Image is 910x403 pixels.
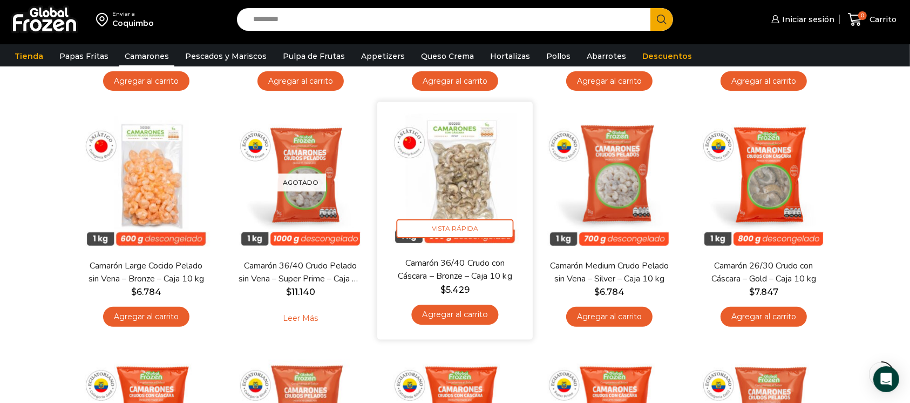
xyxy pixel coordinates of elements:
bdi: 7.847 [749,287,778,297]
a: Papas Fritas [54,46,114,66]
a: Iniciar sesión [769,9,834,30]
a: Agregar al carrito: “Camarón 36/40 Crudo con Cáscara - Super Prime - Caja 10 kg” [721,71,807,91]
a: Agregar al carrito: “Camarón Cocido Pelado Very Small - Bronze - Caja 10 kg” [566,71,653,91]
a: Pescados y Mariscos [180,46,272,66]
div: Coquimbo [112,18,154,29]
a: Camarones [119,46,174,66]
a: Pollos [541,46,576,66]
bdi: 6.784 [594,287,624,297]
a: Appetizers [356,46,410,66]
a: Descuentos [637,46,697,66]
div: Open Intercom Messenger [873,366,899,392]
a: Camarón 26/30 Crudo con Cáscara – Gold – Caja 10 kg [702,260,826,285]
a: Camarón 36/40 Crudo con Cáscara – Bronze – Caja 10 kg [392,258,518,283]
span: $ [286,287,291,297]
a: Agregar al carrito: “Camarón Large Cocido Pelado sin Vena - Bronze - Caja 10 kg” [103,307,189,327]
a: 0 Carrito [845,7,899,32]
a: Camarón 36/40 Crudo Pelado sin Vena – Super Prime – Caja 10 kg [239,260,363,285]
button: Search button [650,8,673,31]
a: Hortalizas [485,46,535,66]
a: Agregar al carrito: “Camarón 26/30 Crudo con Cáscara - Gold - Caja 10 kg” [721,307,807,327]
span: $ [749,287,755,297]
span: 0 [858,11,867,20]
a: Agregar al carrito: “Camarón 36/40 Crudo Pelado sin Vena - Bronze - Caja 10 kg” [103,71,189,91]
a: Queso Crema [416,46,479,66]
img: address-field-icon.svg [96,10,112,29]
span: $ [131,287,137,297]
a: Agregar al carrito: “Camarón 31/35 Apanado Corte Mariposa - Bronze - Caja 5 kg” [257,71,344,91]
span: $ [594,287,600,297]
a: Tienda [9,46,49,66]
div: Enviar a [112,10,154,18]
span: $ [440,285,446,295]
a: Leé más sobre “Camarón 36/40 Crudo Pelado sin Vena - Super Prime - Caja 10 kg” [267,307,335,330]
bdi: 6.784 [131,287,161,297]
span: Iniciar sesión [779,14,834,25]
a: Pulpa de Frutas [277,46,350,66]
a: Agregar al carrito: “Camarón Medium Crudo Pelado sin Vena - Silver - Caja 10 kg” [566,307,653,327]
a: Agregar al carrito: “Camarón 100/150 Cocido Pelado - Bronze - Caja 10 kg” [412,71,498,91]
bdi: 5.429 [440,285,470,295]
a: Abarrotes [581,46,631,66]
span: Carrito [867,14,897,25]
a: Camarón Large Cocido Pelado sin Vena – Bronze – Caja 10 kg [84,260,208,285]
a: Agregar al carrito: “Camarón 36/40 Crudo con Cáscara - Bronze - Caja 10 kg” [411,305,498,325]
span: Vista Rápida [397,219,514,238]
p: Agotado [275,174,326,192]
a: Camarón Medium Crudo Pelado sin Vena – Silver – Caja 10 kg [547,260,671,285]
bdi: 11.140 [286,287,315,297]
